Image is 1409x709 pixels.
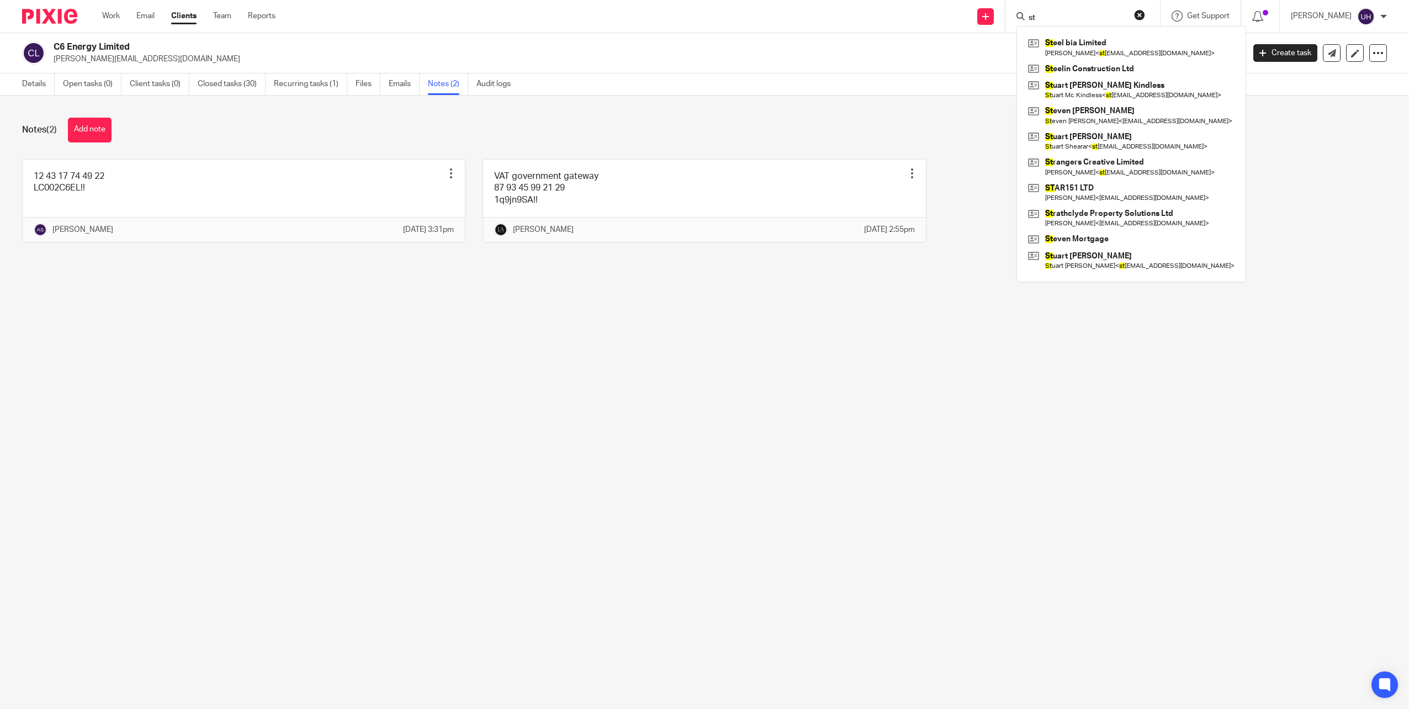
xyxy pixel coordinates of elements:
[476,73,519,95] a: Audit logs
[1291,10,1352,22] p: [PERSON_NAME]
[102,10,120,22] a: Work
[54,54,1237,65] p: [PERSON_NAME][EMAIL_ADDRESS][DOMAIN_NAME]
[248,10,276,22] a: Reports
[54,41,1000,53] h2: C6 Energy Limited
[274,73,347,95] a: Recurring tasks (1)
[1027,13,1127,23] input: Search
[403,224,454,235] p: [DATE] 3:31pm
[1134,9,1145,20] button: Clear
[171,10,197,22] a: Clients
[130,73,189,95] a: Client tasks (0)
[356,73,380,95] a: Files
[494,223,507,236] img: Lockhart+Amin+-+1024x1024+-+light+on+dark.jpg
[22,73,55,95] a: Details
[428,73,468,95] a: Notes (2)
[389,73,420,95] a: Emails
[864,224,915,235] p: [DATE] 2:55pm
[52,224,113,235] p: [PERSON_NAME]
[68,118,112,142] button: Add note
[22,41,45,65] img: svg%3E
[46,125,57,134] span: (2)
[136,10,155,22] a: Email
[513,224,574,235] p: [PERSON_NAME]
[1187,12,1230,20] span: Get Support
[198,73,266,95] a: Closed tasks (30)
[22,9,77,24] img: Pixie
[63,73,121,95] a: Open tasks (0)
[34,223,47,236] img: svg%3E
[1357,8,1375,25] img: svg%3E
[213,10,231,22] a: Team
[1253,44,1317,62] a: Create task
[22,124,57,136] h1: Notes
